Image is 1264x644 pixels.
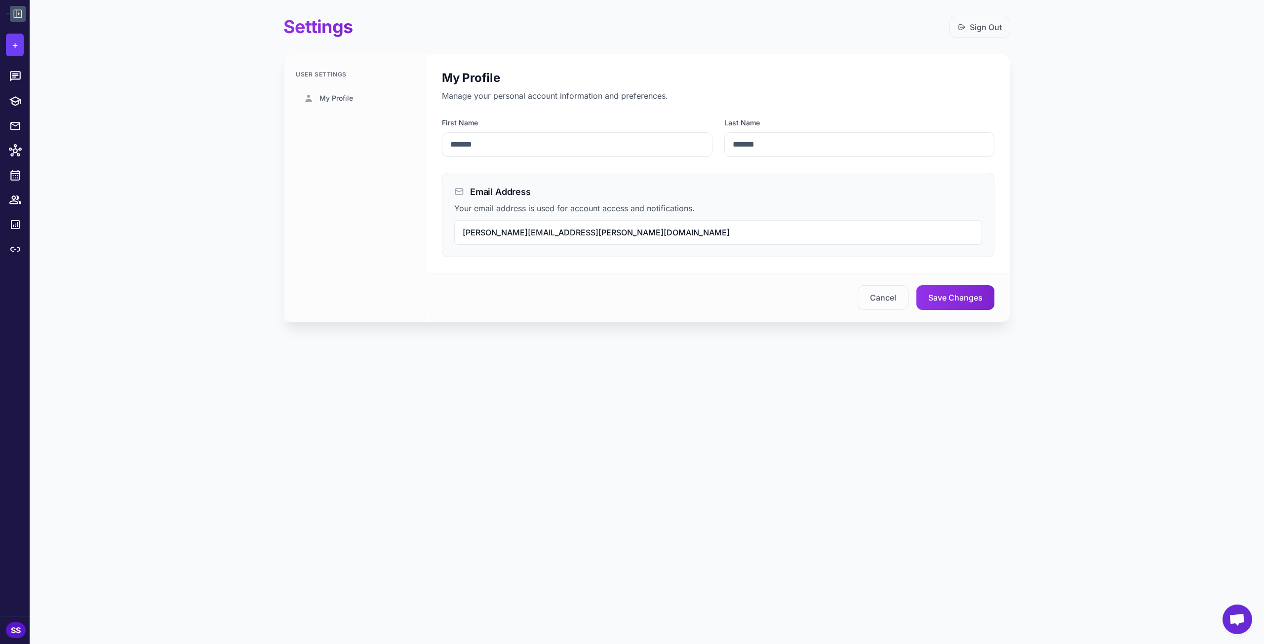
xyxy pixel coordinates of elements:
[296,70,414,79] div: User Settings
[6,622,26,638] div: SS
[724,117,995,128] label: Last Name
[858,285,908,310] button: Cancel
[442,90,994,102] p: Manage your personal account information and preferences.
[454,202,982,214] p: Your email address is used for account access and notifications.
[470,185,531,198] h3: Email Address
[916,285,994,310] button: Save Changes
[442,117,712,128] label: First Name
[1223,605,1252,634] div: Open chat
[958,21,1002,33] a: Sign Out
[283,16,353,38] h1: Settings
[949,17,1010,38] button: Sign Out
[296,87,414,110] a: My Profile
[12,38,18,52] span: +
[442,70,994,86] h2: My Profile
[6,13,10,14] img: Raleon Logo
[6,34,24,56] button: +
[463,227,730,237] span: [PERSON_NAME][EMAIL_ADDRESS][PERSON_NAME][DOMAIN_NAME]
[319,93,353,104] span: My Profile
